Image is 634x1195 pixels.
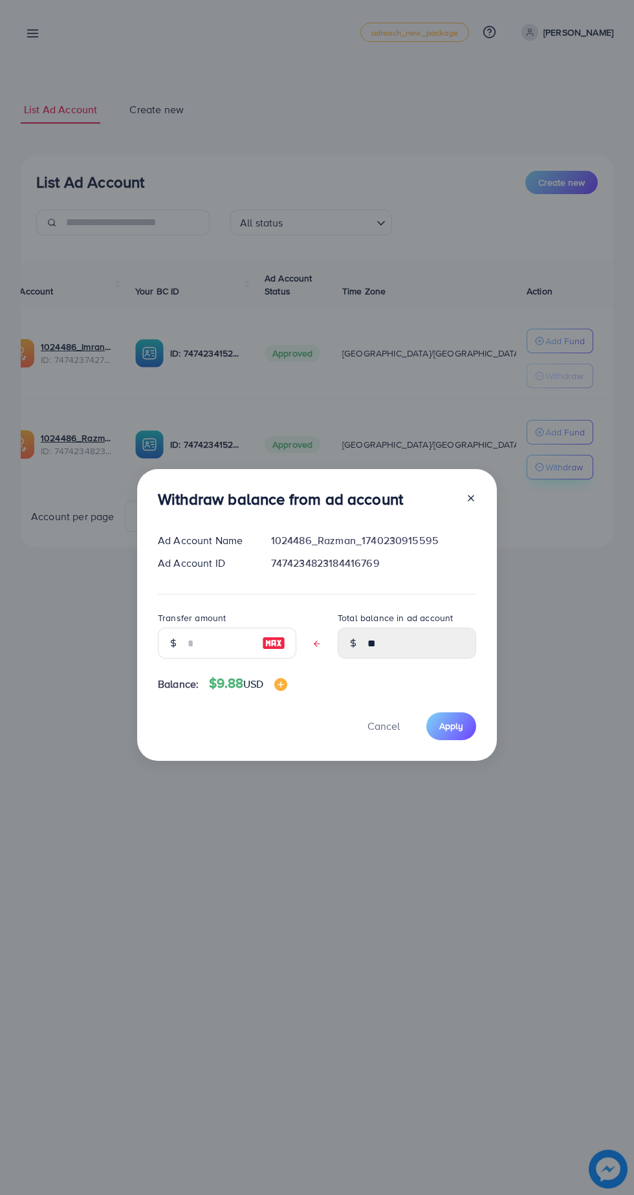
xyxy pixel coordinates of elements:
[243,677,263,691] span: USD
[367,719,400,733] span: Cancel
[426,712,476,740] button: Apply
[148,533,261,548] div: Ad Account Name
[158,677,199,692] span: Balance:
[261,533,486,548] div: 1024486_Razman_1740230915595
[439,719,463,732] span: Apply
[158,611,226,624] label: Transfer amount
[158,490,403,509] h3: Withdraw balance from ad account
[262,635,285,651] img: image
[261,556,486,571] div: 7474234823184416769
[274,678,287,691] img: image
[338,611,453,624] label: Total balance in ad account
[209,675,287,692] h4: $9.88
[148,556,261,571] div: Ad Account ID
[351,712,416,740] button: Cancel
